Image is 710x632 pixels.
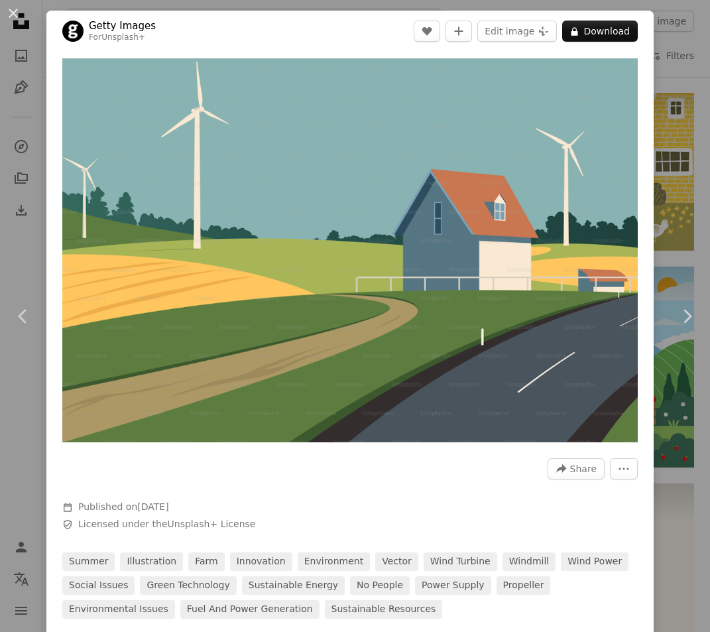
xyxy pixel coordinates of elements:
[242,576,345,595] a: sustainable energy
[62,552,115,571] a: summer
[62,58,638,442] img: Peaceful summer countryside and three wind generators in the fields along the road.
[610,458,638,479] button: More Actions
[414,21,440,42] button: Like
[664,253,710,380] a: Next
[180,600,320,619] a: fuel and power generation
[350,576,410,595] a: no people
[140,576,236,595] a: green technology
[120,552,183,571] a: illustration
[375,552,418,571] a: vector
[101,32,145,42] a: Unsplash+
[570,459,597,479] span: Share
[62,576,135,595] a: social issues
[137,501,168,512] time: April 1, 2024 at 12:10:42 PM EDT
[62,58,638,442] button: Zoom in on this image
[415,576,491,595] a: power supply
[445,21,472,42] button: Add to Collection
[298,552,370,571] a: environment
[325,600,443,619] a: sustainable resources
[562,21,638,42] button: Download
[497,576,551,595] a: propeller
[548,458,605,479] button: Share this image
[188,552,225,571] a: farm
[62,21,84,42] img: Go to Getty Images's profile
[561,552,628,571] a: wind power
[230,552,292,571] a: innovation
[89,19,156,32] a: Getty Images
[477,21,557,42] button: Edit image
[89,32,156,43] div: For
[424,552,497,571] a: wind turbine
[503,552,556,571] a: windmill
[78,518,255,531] span: Licensed under the
[168,519,256,529] a: Unsplash+ License
[62,600,175,619] a: environmental issues
[78,501,169,512] span: Published on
